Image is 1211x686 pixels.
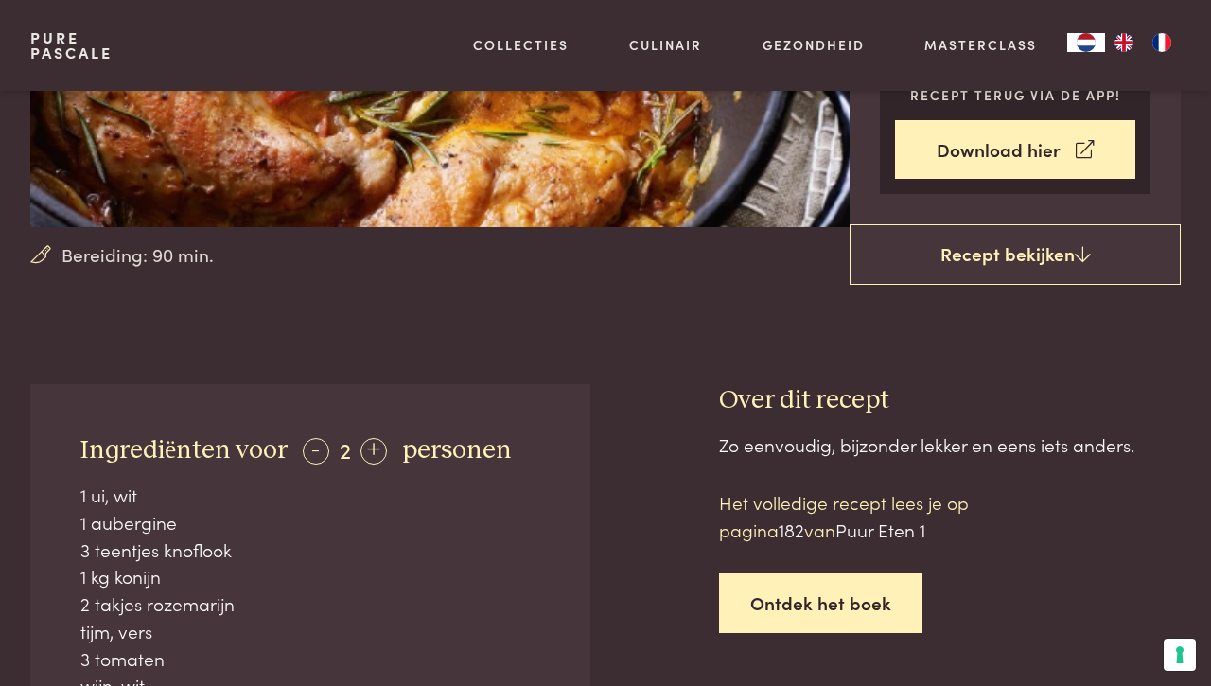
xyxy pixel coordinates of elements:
[719,384,1181,417] h3: Over dit recept
[629,35,702,55] a: Culinair
[61,241,214,269] span: Bereiding: 90 min.
[402,437,512,464] span: personen
[1067,33,1105,52] div: Language
[303,438,329,465] div: -
[80,645,540,673] div: 3 tomaten
[1067,33,1105,52] a: NL
[719,431,1181,459] div: Zo eenvoudig, bijzonder lekker en eens iets anders.
[719,489,1041,543] p: Het volledige recept lees je op pagina van
[850,224,1181,285] a: Recept bekijken
[360,438,387,465] div: +
[1105,33,1181,52] ul: Language list
[719,573,922,633] a: Ontdek het boek
[80,563,540,590] div: 1 kg konijn
[1143,33,1181,52] a: FR
[779,517,804,542] span: 182
[1067,33,1181,52] aside: Language selected: Nederlands
[473,35,569,55] a: Collecties
[924,35,1037,55] a: Masterclass
[80,618,540,645] div: tijm, vers
[340,433,351,465] span: 2
[895,120,1136,180] a: Download hier
[1164,639,1196,671] button: Uw voorkeuren voor toestemming voor trackingtechnologieën
[763,35,865,55] a: Gezondheid
[80,590,540,618] div: 2 takjes rozemarijn
[835,517,925,542] span: Puur Eten 1
[80,482,540,509] div: 1 ui, wit
[80,509,540,536] div: 1 aubergine
[1105,33,1143,52] a: EN
[30,30,113,61] a: PurePascale
[80,536,540,564] div: 3 teentjes knoflook
[80,437,288,464] span: Ingrediënten voor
